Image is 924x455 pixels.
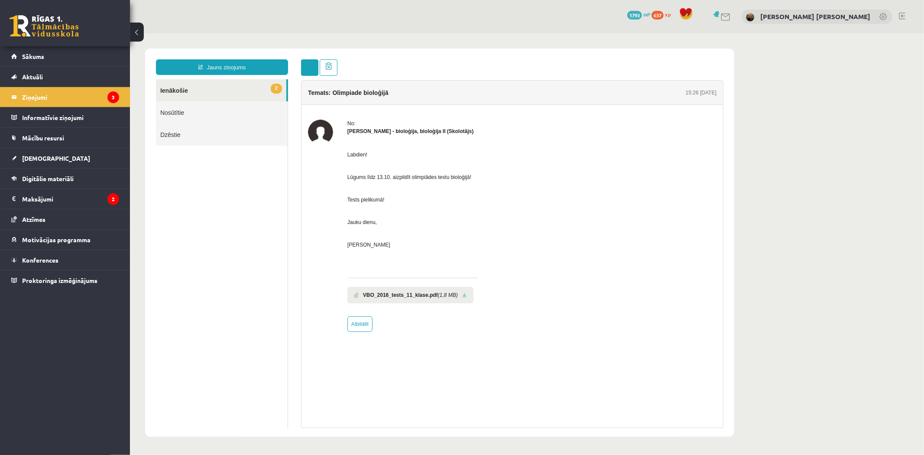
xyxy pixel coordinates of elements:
[11,128,119,148] a: Mācību resursi
[217,208,348,215] p: [PERSON_NAME]
[22,175,74,182] span: Digitālie materiāli
[11,67,119,87] a: Aktuāli
[11,107,119,127] a: Informatīvie ziņojumi
[11,189,119,209] a: Maksājumi2
[627,11,650,18] a: 1793 mP
[107,91,119,103] i: 3
[652,11,675,18] a: 637 xp
[217,283,243,299] a: Atbildēt
[217,95,344,101] strong: [PERSON_NAME] - bioloģija, bioloģija II (Skolotājs)
[217,140,348,148] p: Lūgums līdz 13.10. aizpildīt olimpiādes testu bioloģijā!
[107,193,119,205] i: 2
[11,230,119,250] a: Motivācijas programma
[11,270,119,290] a: Proktoringa izmēģinājums
[11,46,119,66] a: Sākums
[26,90,158,112] a: Dzēstie
[233,258,308,266] b: VBO_2016_tests_11_klase.pdf
[10,15,79,37] a: Rīgas 1. Tālmācības vidusskola
[643,11,650,18] span: mP
[217,185,348,193] p: Jauku dienu,
[652,11,664,19] span: 637
[217,117,348,125] p: Labdien!
[11,148,119,168] a: [DEMOGRAPHIC_DATA]
[22,154,90,162] span: [DEMOGRAPHIC_DATA]
[22,189,119,209] legend: Maksājumi
[627,11,642,19] span: 1793
[141,50,152,60] span: 2
[22,215,45,223] span: Atzīmes
[217,86,348,94] div: No:
[22,107,119,127] legend: Informatīvie ziņojumi
[665,11,671,18] span: xp
[556,55,587,63] div: 15:26 [DATE]
[217,162,348,170] p: Tests pielikumā!
[26,26,158,42] a: Jauns ziņojums
[22,87,119,107] legend: Ziņojumi
[746,13,755,22] img: Pēteris Anatolijs Drazlovskis
[22,256,58,264] span: Konferences
[11,250,119,270] a: Konferences
[22,52,44,60] span: Sākums
[22,276,97,284] span: Proktoringa izmēģinājums
[308,258,328,266] i: (1,8 MB)
[11,87,119,107] a: Ziņojumi3
[22,73,43,81] span: Aktuāli
[22,236,91,244] span: Motivācijas programma
[11,169,119,188] a: Digitālie materiāli
[760,12,870,21] a: [PERSON_NAME] [PERSON_NAME]
[26,68,158,90] a: Nosūtītie
[178,86,203,111] img: Elza Saulīte - bioloģija, bioloģija II
[26,46,156,68] a: 2Ienākošie
[11,209,119,229] a: Atzīmes
[22,134,64,142] span: Mācību resursi
[178,56,259,63] h4: Temats: Olimpiade bioloģijā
